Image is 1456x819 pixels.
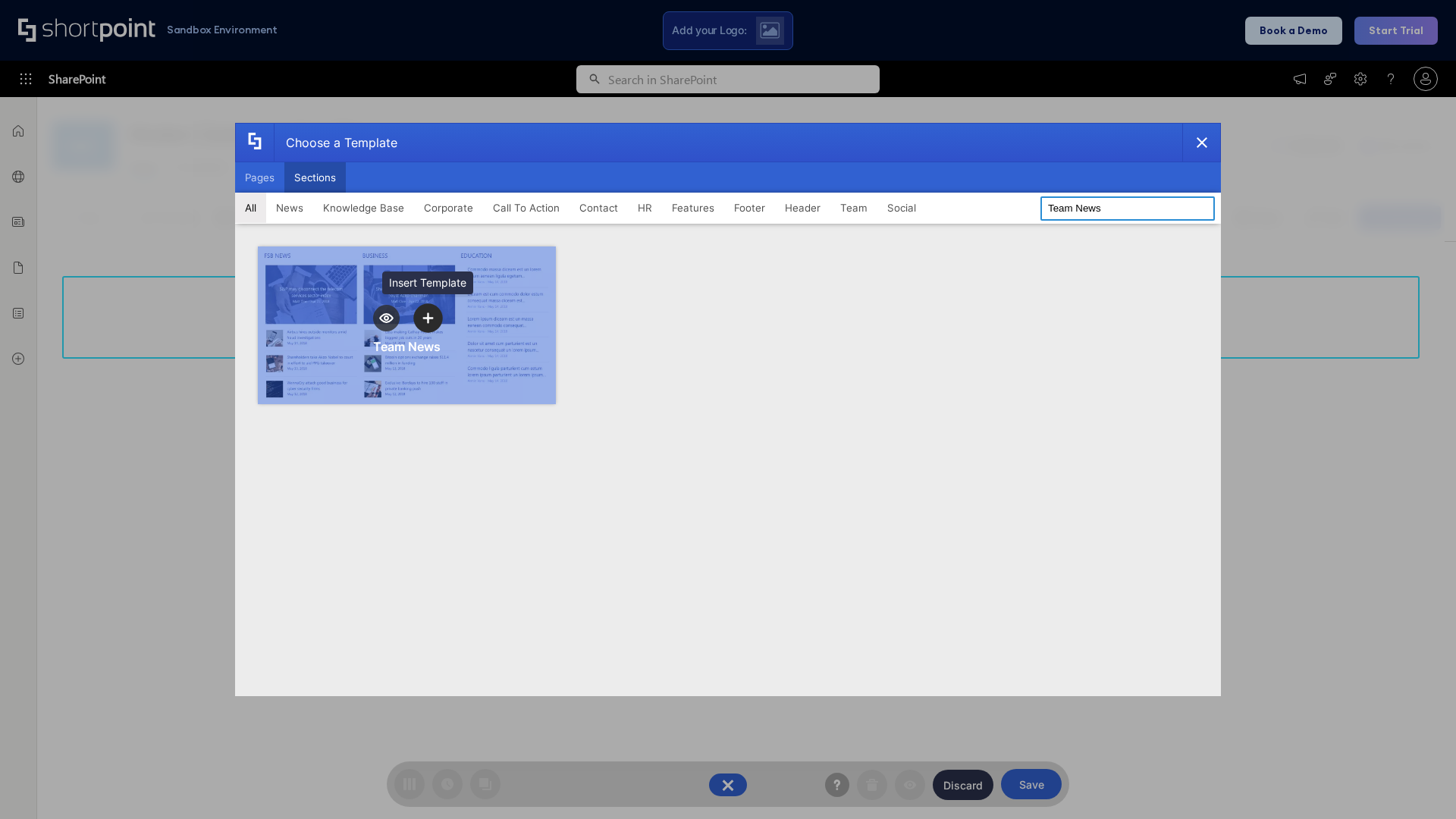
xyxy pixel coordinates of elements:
[235,193,266,223] button: All
[570,193,628,223] button: Contact
[266,193,313,223] button: News
[235,123,1221,696] div: template selector
[1380,746,1456,819] iframe: Chat Widget
[373,339,441,354] div: Team News
[313,193,414,223] button: Knowledge Base
[775,193,830,223] button: Header
[830,193,877,223] button: Team
[235,162,284,193] button: Pages
[284,162,346,193] button: Sections
[1040,196,1215,221] input: Search
[274,124,397,162] div: Choose a Template
[662,193,724,223] button: Features
[877,193,926,223] button: Social
[628,193,662,223] button: HR
[483,193,570,223] button: Call To Action
[414,193,483,223] button: Corporate
[724,193,775,223] button: Footer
